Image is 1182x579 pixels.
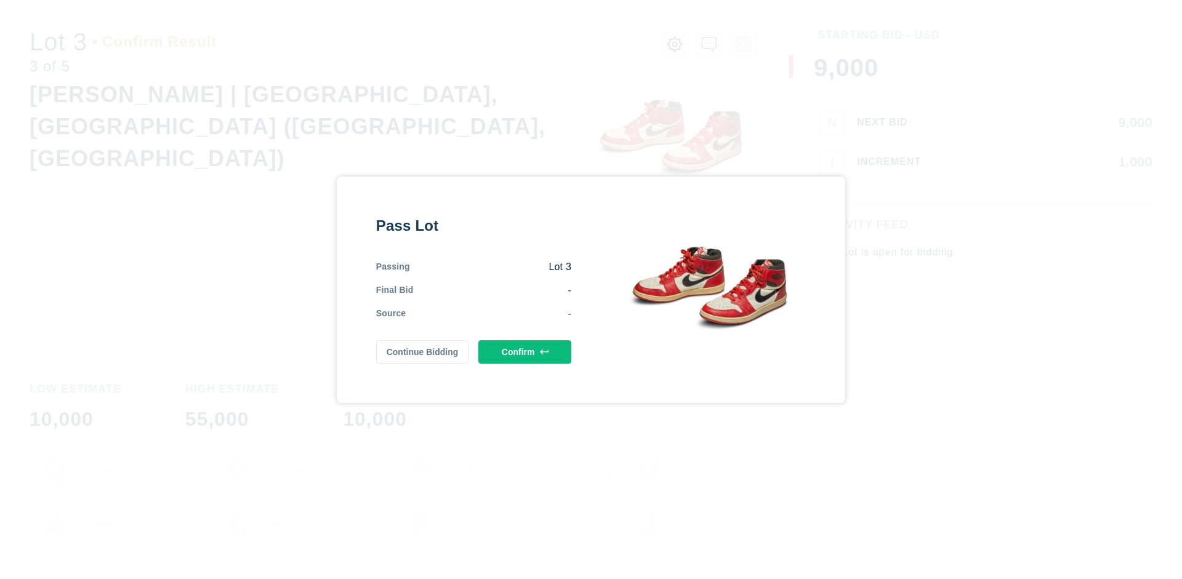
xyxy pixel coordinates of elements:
[376,284,414,297] div: Final Bid
[406,307,571,321] div: -
[376,260,410,274] div: Passing
[478,340,571,364] button: Confirm
[414,284,571,297] div: -
[376,216,571,236] div: Pass Lot
[376,340,469,364] button: Continue Bidding
[376,307,406,321] div: Source
[410,260,571,274] div: Lot 3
